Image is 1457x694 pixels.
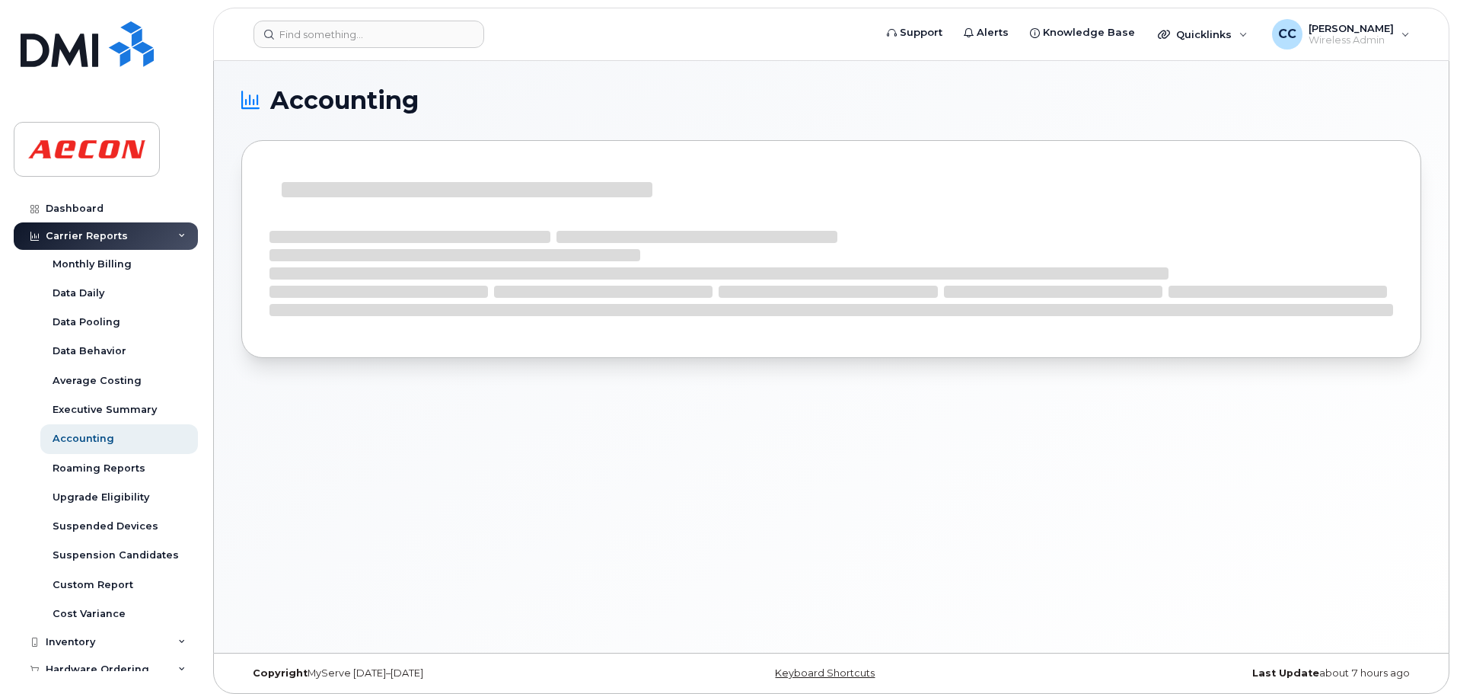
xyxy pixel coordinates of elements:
div: about 7 hours ago [1028,667,1421,680]
a: Keyboard Shortcuts [775,667,875,679]
span: Accounting [270,89,419,112]
strong: Last Update [1252,667,1319,679]
strong: Copyright [253,667,308,679]
div: MyServe [DATE]–[DATE] [241,667,635,680]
